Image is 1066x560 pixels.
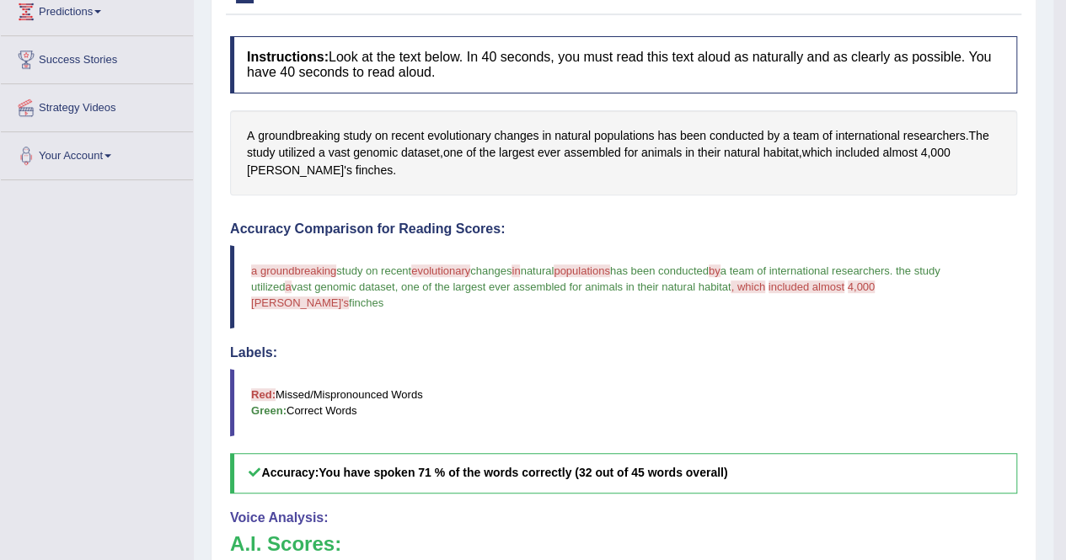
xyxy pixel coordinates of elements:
[375,127,388,145] span: Click to see word definition
[230,221,1017,237] h4: Accuracy Comparison for Reading Scores:
[411,264,470,277] span: evolutionary
[848,280,876,293] span: 4,000
[835,127,899,145] span: Click to see word definition
[353,144,398,162] span: Click to see word definition
[554,127,591,145] span: Click to see word definition
[767,127,779,145] span: Click to see word definition
[329,144,351,162] span: Click to see word definition
[763,144,799,162] span: Click to see word definition
[641,144,682,162] span: Click to see word definition
[903,127,965,145] span: Click to see word definition
[499,144,534,162] span: Click to see word definition
[343,127,371,145] span: Click to see word definition
[230,36,1017,93] h4: Look at the text below. In 40 seconds, you must read this text aloud as naturally and as clearly ...
[512,264,520,277] span: in
[319,144,325,162] span: Click to see word definition
[470,264,512,277] span: changes
[1,132,193,174] a: Your Account
[230,110,1017,196] div: . , , , .
[391,127,424,145] span: Click to see word definition
[538,144,560,162] span: Click to see word definition
[247,162,352,179] span: Click to see word definition
[230,510,1017,525] h4: Voice Analysis:
[336,264,411,277] span: study on recent
[395,280,399,293] span: ,
[401,280,731,293] span: one of the largest ever assembled for animals in their natural habitat
[720,264,890,277] span: a team of international researchers
[724,144,760,162] span: Click to see word definition
[822,127,833,145] span: Click to see word definition
[466,144,476,162] span: Click to see word definition
[230,532,341,555] b: A.I. Scores:
[564,144,621,162] span: Click to see word definition
[247,50,329,64] b: Instructions:
[349,296,383,309] span: finches
[920,144,927,162] span: Click to see word definition
[247,144,275,162] span: Click to see word definition
[427,127,491,145] span: Click to see word definition
[554,264,610,277] span: populations
[698,144,720,162] span: Click to see word definition
[230,453,1017,493] h5: Accuracy:
[624,144,638,162] span: Click to see word definition
[278,144,315,162] span: Click to see word definition
[1,36,193,78] a: Success Stories
[251,404,287,417] b: Green:
[251,264,336,277] span: a groundbreaking
[494,127,538,145] span: Click to see word definition
[520,264,554,277] span: natural
[882,144,917,162] span: Click to see word definition
[292,280,395,293] span: vast genomic dataset
[356,162,393,179] span: Click to see word definition
[401,144,440,162] span: Click to see word definition
[710,127,764,145] span: Click to see word definition
[769,280,844,293] span: included almost
[968,127,988,145] span: Click to see word definition
[783,127,790,145] span: Click to see word definition
[709,264,720,277] span: by
[247,127,254,145] span: Click to see word definition
[1,84,193,126] a: Strategy Videos
[251,296,349,309] span: [PERSON_NAME]'s
[258,127,340,145] span: Click to see word definition
[731,280,764,293] span: , which
[251,388,276,401] b: Red:
[610,264,709,277] span: has been conducted
[542,127,551,145] span: Click to see word definition
[793,127,819,145] span: Click to see word definition
[889,264,892,277] span: .
[285,280,291,293] span: a
[479,144,496,162] span: Click to see word definition
[835,144,879,162] span: Click to see word definition
[685,144,694,162] span: Click to see word definition
[594,127,655,145] span: Click to see word definition
[230,369,1017,436] blockquote: Missed/Mispronounced Words Correct Words
[443,144,463,162] span: Click to see word definition
[319,466,727,479] b: You have spoken 71 % of the words correctly (32 out of 45 words overall)
[930,144,950,162] span: Click to see word definition
[802,144,833,162] span: Click to see word definition
[657,127,677,145] span: Click to see word definition
[680,127,706,145] span: Click to see word definition
[230,345,1017,360] h4: Labels:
